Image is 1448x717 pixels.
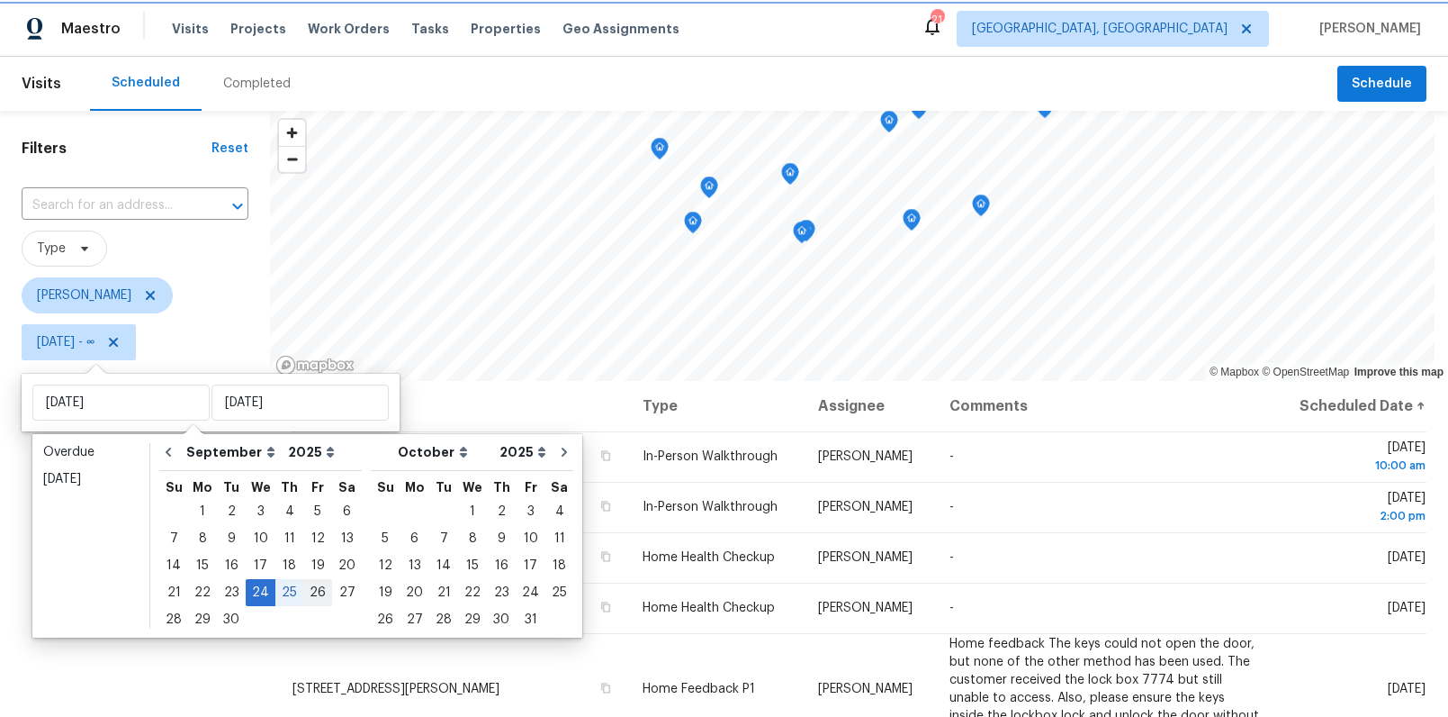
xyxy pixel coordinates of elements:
h1: Filters [22,140,211,158]
abbr: Tuesday [223,481,239,494]
div: 11 [545,526,573,551]
div: 1 [458,499,487,524]
span: Visits [22,64,61,104]
div: 1 [188,499,217,524]
div: Wed Sep 10 2025 [246,525,275,552]
a: Mapbox homepage [275,355,355,376]
div: Sat Sep 20 2025 [332,552,362,579]
div: Map marker [797,220,815,248]
div: 23 [487,580,516,605]
div: 6 [400,526,429,551]
div: Mon Oct 13 2025 [400,552,429,579]
div: 15 [458,553,487,578]
div: Fri Oct 31 2025 [516,606,545,633]
div: 12 [303,526,332,551]
div: Wed Sep 24 2025 [246,579,275,606]
div: 2:00 pm [1290,507,1426,525]
span: Type [37,240,66,258]
span: [PERSON_NAME] [818,501,913,513]
span: Work Orders [308,20,390,38]
span: - [949,501,954,513]
div: 24 [516,580,545,605]
div: 7 [159,526,188,551]
div: Thu Oct 09 2025 [487,525,516,552]
div: 28 [429,607,458,632]
span: [PERSON_NAME] [818,450,913,463]
div: 27 [400,607,429,632]
div: Sat Oct 04 2025 [545,498,573,525]
button: Zoom in [279,120,305,146]
div: Mon Sep 01 2025 [188,498,217,525]
div: Wed Oct 01 2025 [458,498,487,525]
span: [DATE] [1388,602,1426,614]
div: 3 [246,499,275,524]
div: 19 [303,553,332,578]
div: Tue Oct 14 2025 [429,552,458,579]
select: Year [495,439,551,466]
div: 6 [332,499,362,524]
div: Mon Sep 29 2025 [188,606,217,633]
div: Sun Oct 12 2025 [371,552,400,579]
button: Copy Address [598,549,614,565]
div: Tue Sep 23 2025 [217,579,246,606]
div: Fri Sep 12 2025 [303,525,332,552]
div: Tue Oct 28 2025 [429,606,458,633]
div: 2 [487,499,516,524]
div: 13 [400,553,429,578]
div: Mon Sep 15 2025 [188,552,217,579]
span: [PERSON_NAME] [818,551,913,564]
span: - [949,450,954,463]
div: Tue Sep 30 2025 [217,606,246,633]
abbr: Saturday [551,481,568,494]
div: 2 [217,499,246,524]
abbr: Sunday [166,481,183,494]
div: Map marker [700,177,718,204]
div: Mon Sep 08 2025 [188,525,217,552]
span: [DATE] [1388,683,1426,695]
div: Wed Sep 17 2025 [246,552,275,579]
div: 15 [188,553,217,578]
div: Fri Oct 24 2025 [516,579,545,606]
span: Geo Assignments [562,20,679,38]
span: In-Person Walkthrough [643,501,778,513]
span: [PERSON_NAME] [818,602,913,614]
span: Home Health Checkup [643,551,775,564]
div: Thu Sep 25 2025 [275,579,303,606]
div: 20 [400,580,429,605]
button: Zoom out [279,146,305,172]
abbr: Monday [193,481,212,494]
div: 17 [516,553,545,578]
span: Home Health Checkup [643,602,775,614]
button: Copy Address [598,498,614,514]
div: Map marker [793,222,811,250]
div: 17 [246,553,275,578]
span: [DATE] [1290,441,1426,475]
div: Completed [223,75,291,93]
div: 16 [217,553,246,578]
div: 14 [159,553,188,578]
button: Open [225,194,250,219]
span: [PERSON_NAME] [1312,20,1421,38]
span: [PERSON_NAME] [37,286,131,304]
div: Sun Oct 19 2025 [371,579,400,606]
div: Mon Sep 22 2025 [188,579,217,606]
select: Month [393,439,495,466]
th: Address [292,381,628,431]
div: Wed Sep 03 2025 [246,498,275,525]
div: 10:00 am [1290,457,1426,475]
div: [DATE] [43,470,139,488]
div: Tue Oct 21 2025 [429,579,458,606]
div: Mon Oct 20 2025 [400,579,429,606]
span: [PERSON_NAME] [818,683,913,695]
ul: Date picker shortcuts [37,439,145,633]
abbr: Friday [311,481,324,494]
div: 3 [516,499,545,524]
div: Tue Oct 07 2025 [429,525,458,552]
div: Sat Oct 25 2025 [545,579,573,606]
div: Fri Sep 26 2025 [303,579,332,606]
div: Map marker [651,138,669,166]
span: [DATE] - ∞ [37,333,94,351]
th: Scheduled Date ↑ [1275,381,1426,431]
div: 16 [487,553,516,578]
